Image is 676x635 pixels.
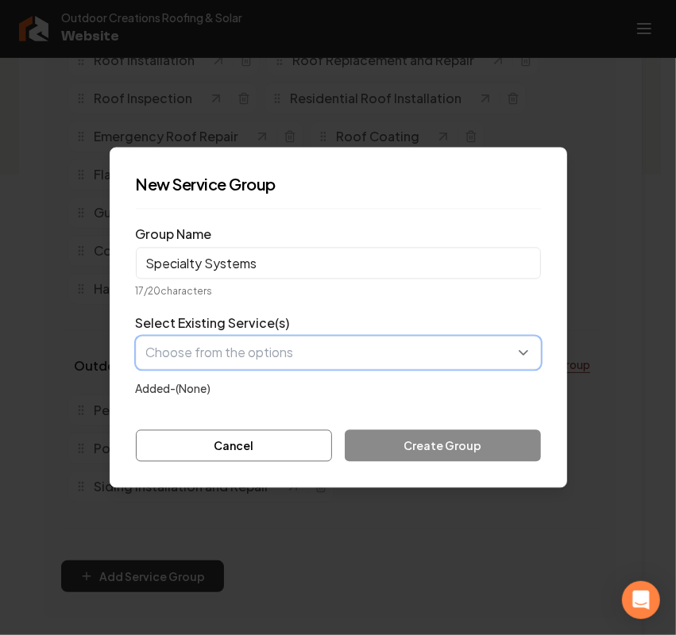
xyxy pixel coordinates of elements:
label: Select Existing Service(s) [136,314,290,333]
label: Group Name [136,226,212,243]
input: Create a group [136,248,541,279]
div: 17 / 20 characters [136,286,541,298]
button: Cancel [136,430,333,462]
h2: New Service Group [136,174,541,196]
label: Added- (None) [136,382,211,396]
